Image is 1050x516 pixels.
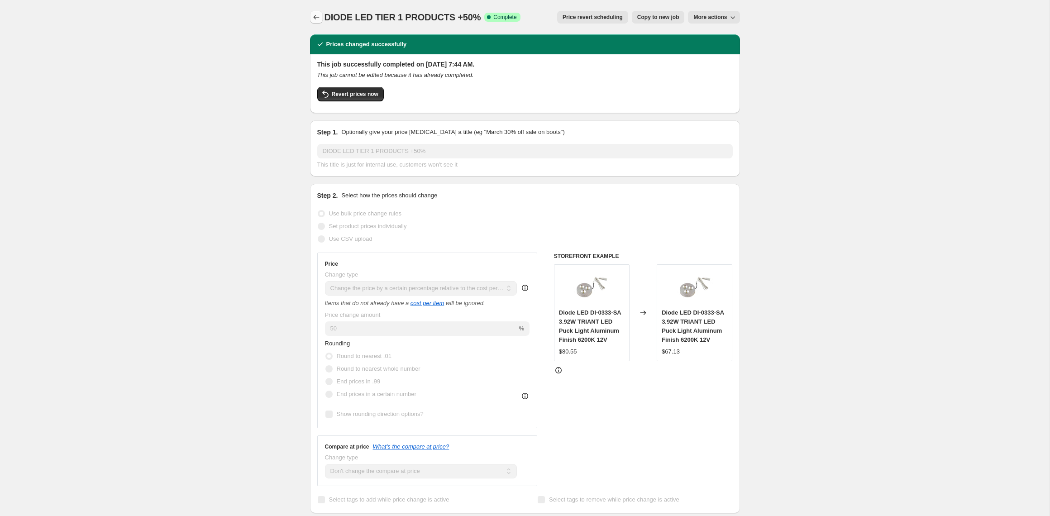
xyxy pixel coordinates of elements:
[325,311,381,318] span: Price change amount
[520,283,530,292] div: help
[325,443,369,450] h3: Compare at price
[493,14,516,21] span: Complete
[677,269,713,306] img: triant-brushed_1__046471532028916500500__25294_80x.jpg
[632,11,685,24] button: Copy to new job
[325,321,517,336] input: 50
[688,11,740,24] button: More actions
[341,191,437,200] p: Select how the prices should change
[337,411,424,417] span: Show rounding direction options?
[325,300,409,306] i: Items that do not already have a
[332,91,378,98] span: Revert prices now
[337,353,391,359] span: Round to nearest .01
[317,60,733,69] h2: This job successfully completed on [DATE] 7:44 AM.
[662,347,680,356] div: $67.13
[662,309,724,343] span: Diode LED DI-0333-SA 3.92W TRIANT LED Puck Light Aluminum Finish 6200K 12V
[341,128,564,137] p: Optionally give your price [MEDICAL_DATA] a title (eg "March 30% off sale on boots")
[519,325,524,332] span: %
[317,191,338,200] h2: Step 2.
[317,72,474,78] i: This job cannot be edited because it has already completed.
[693,14,727,21] span: More actions
[325,454,358,461] span: Change type
[329,223,407,229] span: Set product prices individually
[337,378,381,385] span: End prices in .99
[325,271,358,278] span: Change type
[329,210,401,217] span: Use bulk price change rules
[559,309,621,343] span: Diode LED DI-0333-SA 3.92W TRIANT LED Puck Light Aluminum Finish 6200K 12V
[326,40,407,49] h2: Prices changed successfully
[410,300,444,306] a: cost per item
[373,443,449,450] button: What's the compare at price?
[559,347,577,356] div: $80.55
[317,87,384,101] button: Revert prices now
[329,235,372,242] span: Use CSV upload
[310,11,323,24] button: Price change jobs
[573,269,610,306] img: triant-brushed_1__046471532028916500500__25294_80x.jpg
[325,340,350,347] span: Rounding
[446,300,485,306] i: will be ignored.
[554,253,733,260] h6: STOREFRONT EXAMPLE
[325,12,481,22] span: DIODE LED TIER 1 PRODUCTS +50%
[317,128,338,137] h2: Step 1.
[325,260,338,268] h3: Price
[317,161,458,168] span: This title is just for internal use, customers won't see it
[637,14,679,21] span: Copy to new job
[563,14,623,21] span: Price revert scheduling
[337,365,420,372] span: Round to nearest whole number
[329,496,449,503] span: Select tags to add while price change is active
[337,391,416,397] span: End prices in a certain number
[557,11,628,24] button: Price revert scheduling
[549,496,679,503] span: Select tags to remove while price change is active
[317,144,733,158] input: 30% off holiday sale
